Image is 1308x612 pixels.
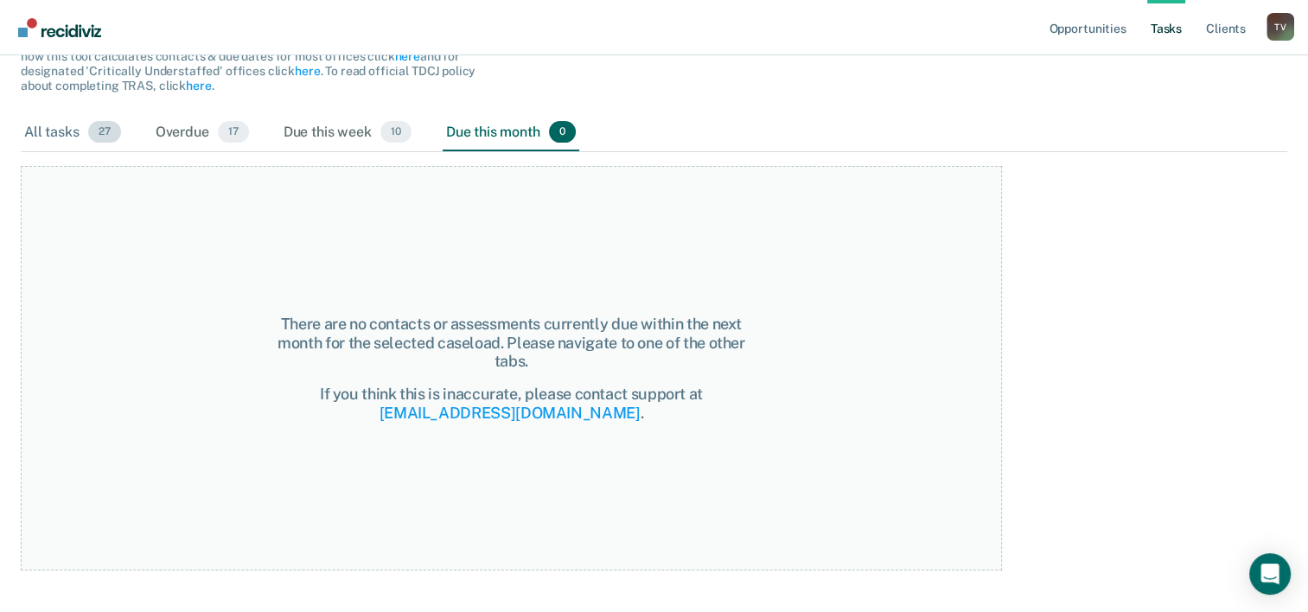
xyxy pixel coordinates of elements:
img: Recidiviz [18,18,101,37]
a: here [394,49,419,63]
span: 27 [88,121,121,143]
span: 0 [549,121,576,143]
a: here [295,64,320,78]
div: All tasks27 [21,114,124,152]
a: [EMAIL_ADDRESS][DOMAIN_NAME] [380,404,641,422]
a: here [186,79,211,92]
button: Profile dropdown button [1267,13,1294,41]
div: Open Intercom Messenger [1249,553,1291,595]
span: 17 [218,121,249,143]
div: Due this week10 [280,114,415,152]
div: Overdue17 [152,114,252,152]
div: There are no contacts or assessments currently due within the next month for the selected caseloa... [266,315,756,371]
div: T V [1267,13,1294,41]
span: The clients listed below have upcoming requirements due this month that have not yet been complet... [21,21,476,92]
span: 10 [380,121,412,143]
div: If you think this is inaccurate, please contact support at . [266,385,756,422]
div: Due this month0 [443,114,579,152]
